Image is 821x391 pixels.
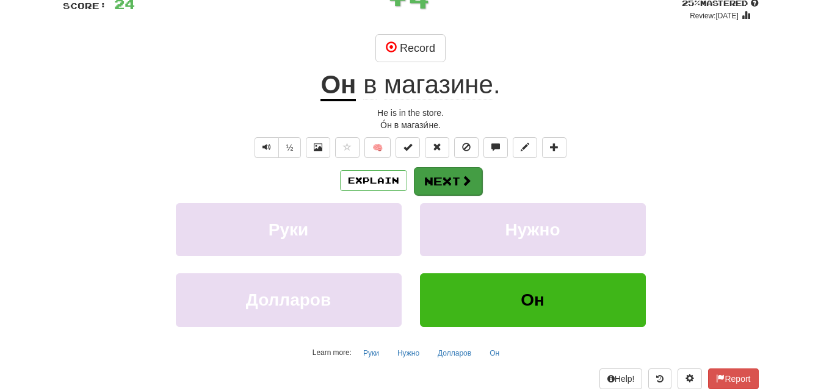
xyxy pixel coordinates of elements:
div: О́н в магази́не. [63,119,759,131]
button: Reset to 0% Mastered (alt+r) [425,137,449,158]
button: Ignore sentence (alt+i) [454,137,479,158]
span: Руки [269,220,308,239]
button: Discuss sentence (alt+u) [483,137,508,158]
span: Долларов [246,290,331,309]
button: Нужно [420,203,646,256]
small: Review: [DATE] [690,12,739,20]
span: Score: [63,1,107,11]
button: Он [420,273,646,326]
u: Он [320,70,356,101]
button: Play sentence audio (ctl+space) [255,137,279,158]
button: Он [483,344,506,362]
button: Add to collection (alt+a) [542,137,566,158]
button: Руки [356,344,386,362]
button: Нужно [391,344,426,362]
button: Help! [599,368,643,389]
button: Долларов [176,273,402,326]
div: Text-to-speech controls [252,137,302,158]
span: . [356,70,500,99]
span: Нужно [505,220,560,239]
button: Report [708,368,758,389]
button: Next [414,167,482,195]
button: Руки [176,203,402,256]
button: Show image (alt+x) [306,137,330,158]
button: Record [375,34,446,62]
span: Он [521,290,544,309]
button: Edit sentence (alt+d) [513,137,537,158]
button: 🧠 [364,137,391,158]
div: He is in the store. [63,107,759,119]
button: Set this sentence to 100% Mastered (alt+m) [396,137,420,158]
button: Favorite sentence (alt+f) [335,137,360,158]
small: Learn more: [313,348,352,357]
button: ½ [278,137,302,158]
button: Долларов [431,344,478,362]
button: Round history (alt+y) [648,368,671,389]
button: Explain [340,170,407,191]
span: магазине [384,70,493,99]
span: в [363,70,377,99]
